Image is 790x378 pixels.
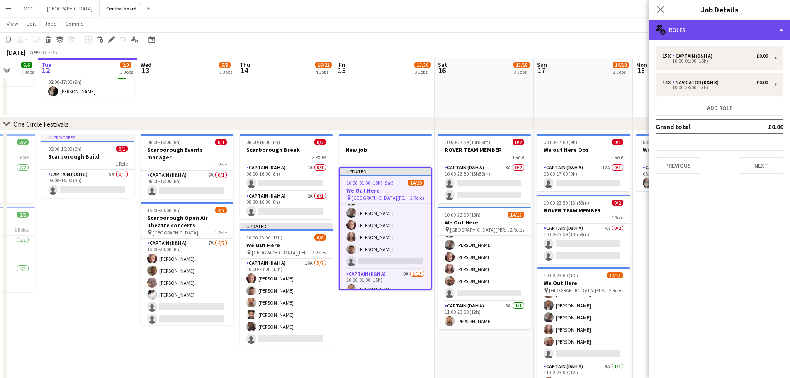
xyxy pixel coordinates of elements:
span: View [7,20,18,27]
span: 2/3 [120,62,131,68]
span: 1 Role [17,154,29,160]
div: 4 Jobs [21,69,34,75]
div: Navigator (D&H B) [672,80,722,85]
span: 0/1 [215,139,227,145]
button: Previous [656,157,700,174]
div: Updated10:00-23:00 (13h)6/8We Out Here [GEOGRAPHIC_DATA][PERSON_NAME] [GEOGRAPHIC_DATA]2 RolesCap... [240,223,333,346]
span: 1 Role [116,161,128,167]
span: 2 Roles [312,154,326,160]
app-card-role: Captain (D&H A)16A5/710:00-23:00 (13h)[PERSON_NAME][PERSON_NAME][PERSON_NAME][PERSON_NAME][PERSON... [240,259,333,359]
span: 2/2 [17,212,29,218]
span: 15/18 [513,62,530,68]
div: 4 Jobs [316,69,331,75]
span: 2 Roles [15,227,29,233]
span: 14/15 [508,212,524,218]
h3: Scarborough Events manager [141,146,233,161]
span: 2 Roles [410,195,424,201]
div: 14 x [662,80,672,85]
span: 4/7 [215,207,227,213]
app-card-role: Captain (D&H A)9A1/111:00-23:00 (12h)[PERSON_NAME] [438,301,531,329]
button: [GEOGRAPHIC_DATA] [40,0,100,17]
a: View [3,18,22,29]
span: 16 [437,66,447,75]
span: 08:00-17:00 (9h) [544,139,577,145]
span: 2 Roles [609,287,623,293]
span: 17 [536,66,547,75]
app-card-role: Captain (D&H A)5A1/108:00-17:00 (9h)[PERSON_NAME] [636,163,729,191]
h3: We Out Here [340,187,431,194]
app-job-card: 08:00-17:00 (9h)0/1We out Here Ops1 RoleCaptain (D&H A)12A0/108:00-17:00 (9h) [537,134,630,191]
div: Captain (D&H A) [672,53,716,59]
span: 2/2 [17,139,29,145]
div: 3 Jobs [613,69,629,75]
span: 5/9 [219,62,231,68]
span: 15 [338,66,345,75]
span: 10:00-23:00 (13h) [544,272,580,278]
span: Comms [65,20,84,27]
div: In progress [41,134,134,141]
div: BST [51,49,60,55]
span: 6/8 [314,234,326,241]
div: 3 Jobs [514,69,530,75]
span: 1 Role [611,215,623,221]
div: Roles [649,20,790,40]
span: 6/6 [21,62,32,68]
app-job-card: Updated10:00-01:00 (15h) (Sat)14/29We Out Here [GEOGRAPHIC_DATA][PERSON_NAME] [GEOGRAPHIC_DATA]2 ... [339,167,432,290]
span: 13 [139,66,151,75]
div: New job [339,134,432,164]
span: [GEOGRAPHIC_DATA] [153,229,198,236]
app-card-role: Captain (D&H A)3A0/210:00-23:59 (13h59m) [438,163,531,203]
div: [DATE] [7,48,26,56]
button: Add role [656,100,783,116]
h3: We Out Here [537,279,630,287]
span: 10:00-01:00 (15h) (Sat) [346,180,394,186]
h3: Job Details [649,4,790,15]
div: 3 Jobs [120,69,133,75]
app-card-role: Captain (D&H A)2A1/108:00-17:00 (9h)[PERSON_NAME] [41,71,134,100]
app-card-role: Captain (D&H A)7A0/108:00-16:00 (8h) [240,163,333,191]
app-job-card: 10:00-23:59 (13h59m)0/2ROVER TEAM MEMBER1 RoleCaptain (D&H A)3A0/210:00-23:59 (13h59m) [438,134,531,203]
h3: We out Here Break [636,146,729,154]
app-job-card: In progress08:00-16:00 (8h)0/1Scarborough Build1 RoleCaptain (D&H A)5A0/108:00-16:00 (8h) [41,134,134,198]
span: 18 [635,66,647,75]
span: 2 Roles [312,249,326,256]
h3: Scarborough Break [240,146,333,154]
span: 14/18 [613,62,629,68]
span: 1 Role [611,154,623,160]
h3: Scarborough Open Air Theatre concerts [141,214,233,229]
div: £0.00 [756,53,768,59]
app-card-role: Captain (D&H A)12A0/108:00-17:00 (9h) [537,163,630,191]
button: MCC [17,0,40,17]
td: £0.00 [744,120,783,133]
span: Jobs [44,20,57,27]
span: 0/2 [612,200,623,206]
span: 16/22 [315,62,332,68]
app-card-role: Captain (D&H A)4A0/210:00-23:59 (13h59m) [537,224,630,264]
app-job-card: 15:00-23:00 (8h)4/7Scarborough Open Air Theatre concerts [GEOGRAPHIC_DATA]1 RoleCaptain (D&H A)7A... [141,202,233,325]
span: 0/2 [314,139,326,145]
a: Comms [62,18,87,29]
app-card-role: Captain (D&H A)5A0/108:00-16:00 (8h) [41,170,134,198]
a: Jobs [41,18,60,29]
app-job-card: 08:00-17:00 (9h)1/1We out Here Break1 RoleCaptain (D&H A)5A1/108:00-17:00 (9h)[PERSON_NAME] [636,134,729,191]
app-job-card: 08:00-16:00 (8h)0/1Scarborough Events manager1 RoleCaptain (D&H A)6A0/108:00-16:00 (8h) [141,134,233,199]
h3: Scarborough Build [41,153,134,160]
div: Updated [340,168,431,175]
h3: ROVER TEAM MEMBER [537,207,630,214]
td: Grand total [656,120,744,133]
app-job-card: 10:00-23:00 (13h)14/15We Out Here [GEOGRAPHIC_DATA][PERSON_NAME] [GEOGRAPHIC_DATA]2 Roles[PERSON_... [438,207,531,329]
h3: We out Here Ops [537,146,630,154]
span: 1 Role [512,154,524,160]
span: 1 Role [215,229,227,236]
span: 14/15 [607,272,623,278]
span: 08:00-16:00 (8h) [48,146,82,152]
span: 08:00-16:00 (8h) [147,139,181,145]
h3: We Out Here [240,241,333,249]
div: 15 x [662,53,672,59]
